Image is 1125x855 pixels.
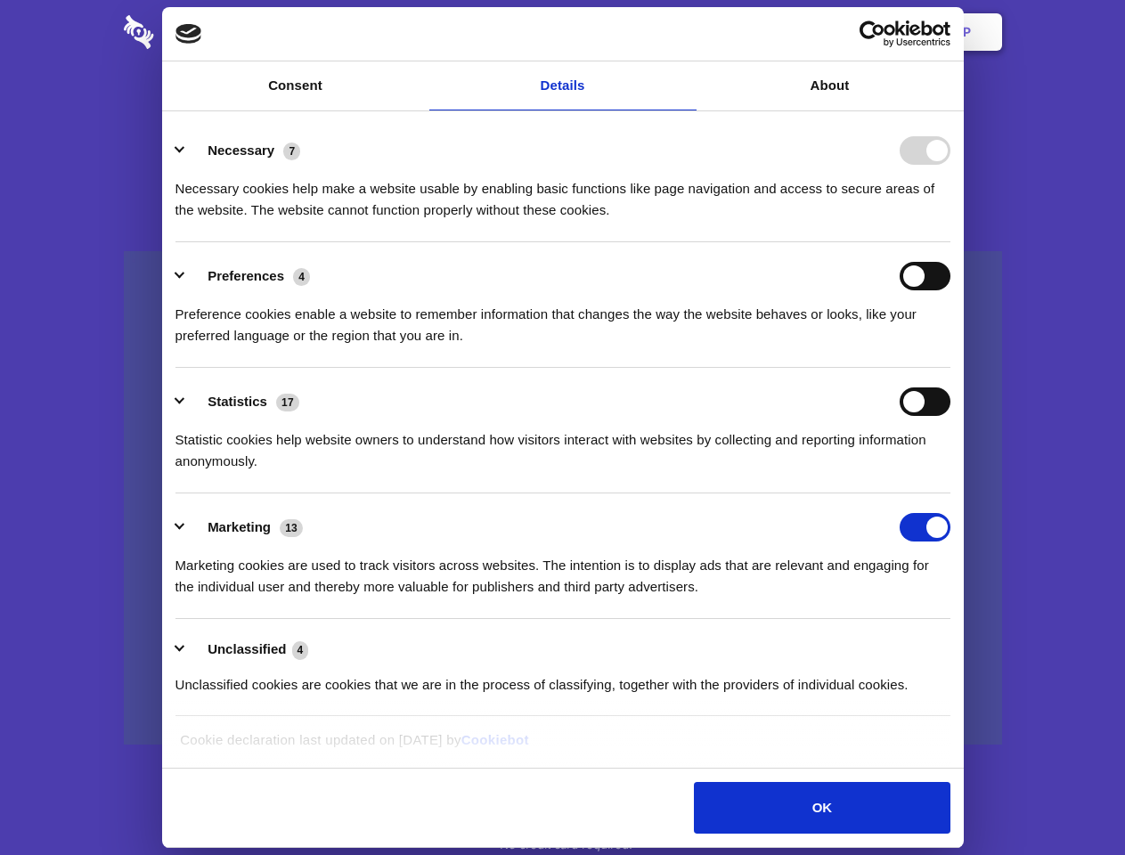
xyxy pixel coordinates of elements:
a: Details [429,61,697,110]
span: 4 [292,641,309,659]
iframe: Drift Widget Chat Controller [1036,766,1104,834]
span: 17 [276,394,299,411]
button: Unclassified (4) [175,639,320,661]
a: Wistia video thumbnail [124,251,1002,745]
span: 4 [293,268,310,286]
a: Consent [162,61,429,110]
div: Marketing cookies are used to track visitors across websites. The intention is to display ads tha... [175,541,950,598]
h1: Eliminate Slack Data Loss. [124,80,1002,144]
a: Pricing [523,4,600,60]
div: Unclassified cookies are cookies that we are in the process of classifying, together with the pro... [175,661,950,696]
img: logo [175,24,202,44]
img: logo-wordmark-white-trans-d4663122ce5f474addd5e946df7df03e33cb6a1c49d2221995e7729f52c070b2.svg [124,15,276,49]
h4: Auto-redaction of sensitive data, encrypted data sharing and self-destructing private chats. Shar... [124,162,1002,221]
button: Necessary (7) [175,136,312,165]
button: Statistics (17) [175,387,311,416]
a: Contact [722,4,804,60]
div: Preference cookies enable a website to remember information that changes the way the website beha... [175,290,950,346]
button: OK [694,782,950,834]
a: Login [808,4,885,60]
a: Usercentrics Cookiebot - opens in a new window [795,20,950,47]
a: About [697,61,964,110]
label: Marketing [208,519,271,534]
label: Statistics [208,394,267,409]
div: Cookie declaration last updated on [DATE] by [167,729,958,764]
label: Necessary [208,142,274,158]
div: Statistic cookies help website owners to understand how visitors interact with websites by collec... [175,416,950,472]
label: Preferences [208,268,284,283]
a: Cookiebot [461,732,529,747]
button: Preferences (4) [175,262,322,290]
div: Necessary cookies help make a website usable by enabling basic functions like page navigation and... [175,165,950,221]
span: 13 [280,519,303,537]
button: Marketing (13) [175,513,314,541]
span: 7 [283,142,300,160]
